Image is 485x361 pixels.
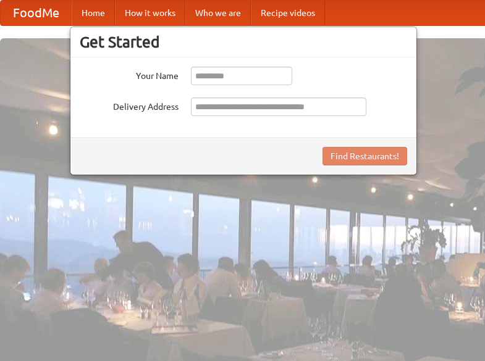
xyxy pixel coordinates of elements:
[115,1,185,25] a: How it works
[80,98,179,113] label: Delivery Address
[251,1,325,25] a: Recipe videos
[323,147,407,165] button: Find Restaurants!
[80,67,179,82] label: Your Name
[1,1,72,25] a: FoodMe
[185,1,251,25] a: Who we are
[72,1,115,25] a: Home
[80,33,407,51] h3: Get Started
